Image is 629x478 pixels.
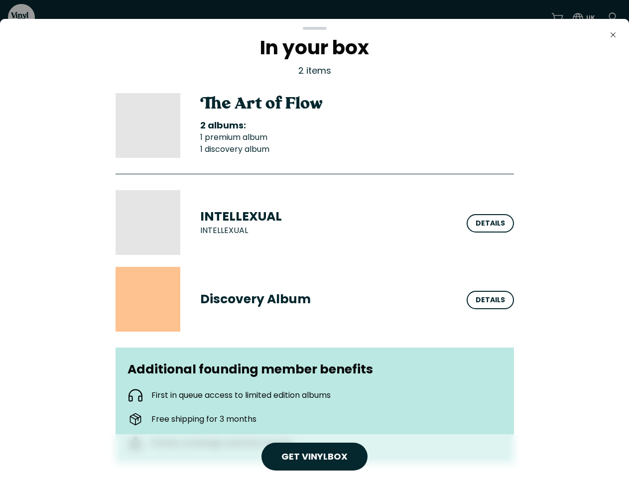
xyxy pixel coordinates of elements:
[200,209,455,225] h3: INTELLEXUAL
[200,131,514,143] li: 1 premium album
[116,64,514,77] p: 2 items
[151,413,256,425] p: Free shipping for 3 months
[476,295,505,305] div: Details
[476,218,505,229] div: Details
[200,291,455,307] h3: Discovery Album
[200,225,248,237] p: INTELLEXUAL
[200,119,514,131] h3: 2 albums:
[116,267,514,332] button: Discovery Album artworkDiscovery Album Details
[281,451,348,463] a: Get VinylBox
[116,38,514,58] h2: In your box
[116,190,514,255] button: INTELLEXUAL artworkINTELLEXUAL INTELLEXUAL Details
[127,359,502,379] h3: Additional founding member benefits
[151,389,331,401] p: First in queue access to limited edition albums
[200,96,514,114] h2: The Art of Flow
[200,143,514,155] li: 1 discovery album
